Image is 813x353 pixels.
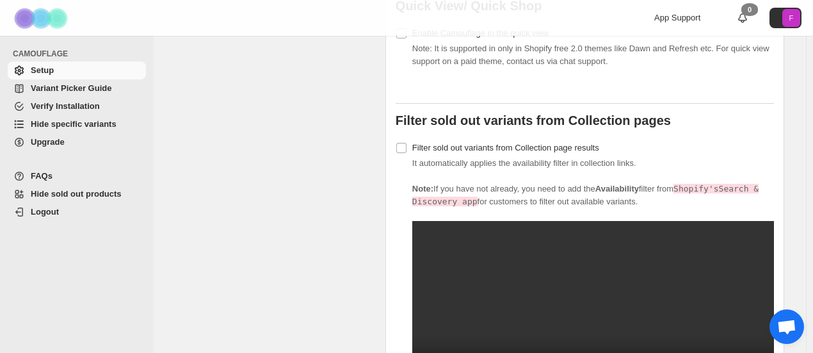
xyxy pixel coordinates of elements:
div: Chat abierto [769,309,804,344]
span: Logout [31,207,59,217]
img: Camouflage [10,1,74,36]
a: FAQs [8,167,146,185]
strong: Availability [595,184,639,193]
p: If you have not already, you need to add the filter from for customers to filter out available va... [412,183,774,208]
div: 0 [741,3,758,16]
span: Avatar with initials F [782,9,800,27]
span: Setup [31,65,54,75]
a: 0 [736,12,749,24]
span: Upgrade [31,137,65,147]
span: Verify Installation [31,101,100,111]
a: Hide sold out products [8,185,146,203]
button: Avatar with initials F [769,8,801,28]
span: CAMOUFLAGE [13,49,147,59]
a: Logout [8,203,146,221]
span: App Support [654,13,700,22]
span: Hide sold out products [31,189,122,199]
a: Verify Installation [8,97,146,115]
span: Note: It is supported in only in Shopify free 2.0 themes like Dawn and Refresh etc. For quick vie... [412,44,769,66]
span: Hide specific variants [31,119,117,129]
a: Upgrade [8,133,146,151]
a: Setup [8,62,146,79]
b: Note: [412,184,433,193]
span: Variant Picker Guide [31,83,111,93]
text: F [789,14,794,22]
span: FAQs [31,171,52,181]
b: Filter sold out variants from Collection pages [396,113,671,127]
a: Hide specific variants [8,115,146,133]
span: Filter sold out variants from Collection page results [412,143,599,152]
a: Variant Picker Guide [8,79,146,97]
